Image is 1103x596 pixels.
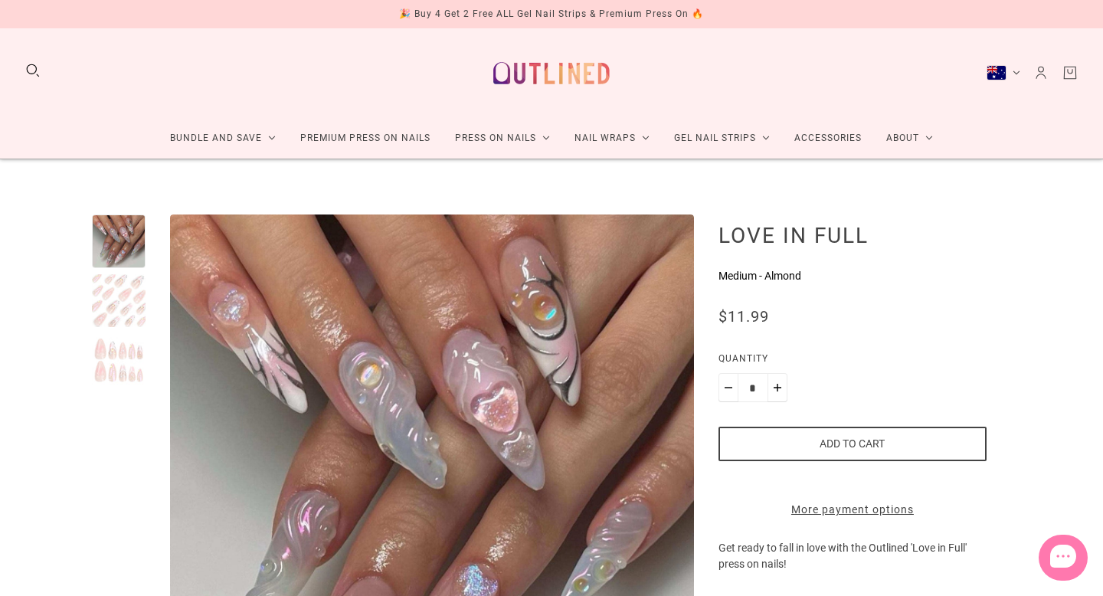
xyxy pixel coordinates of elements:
a: Accessories [782,118,874,159]
a: Premium Press On Nails [288,118,443,159]
a: Account [1033,64,1049,81]
div: 🎉 Buy 4 Get 2 Free ALL Gel Nail Strips & Premium Press On 🔥 [399,6,704,22]
button: Minus [718,373,738,402]
button: Plus [768,373,787,402]
a: Gel Nail Strips [662,118,782,159]
span: $11.99 [718,307,769,326]
button: Search [25,62,41,79]
button: Australia [987,65,1020,80]
p: Medium - Almond [718,268,987,284]
h1: Love in Full [718,222,987,248]
a: Cart [1062,64,1078,81]
a: Nail Wraps [562,118,662,159]
a: Bundle and Save [158,118,288,159]
a: Outlined [484,41,619,106]
a: About [874,118,945,159]
a: More payment options [718,502,987,518]
a: Press On Nails [443,118,562,159]
button: Add to cart [718,427,987,461]
label: Quantity [718,351,987,373]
